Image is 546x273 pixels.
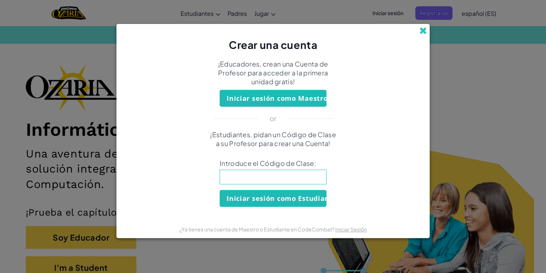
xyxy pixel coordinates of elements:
p: or [270,114,277,123]
button: Iniciar sesión como Maestro [220,90,326,107]
a: Iniciar Sesión [335,226,367,233]
span: Introduce el Código de Clase: [220,159,326,168]
p: ¡Estudiantes, pidan un Código de Clase a su Profesor para crear una Cuenta! [209,130,337,148]
button: Iniciar sesión como Estudiante [220,190,326,207]
span: ¿Ya tienes una cuenta de Maestro o Estudiante en CodeCombat? [179,226,335,233]
span: Crear una cuenta [229,38,317,51]
p: ¡Educadores, crean una Cuenta de Profesor para acceder a la primera unidad gratis! [209,60,337,86]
